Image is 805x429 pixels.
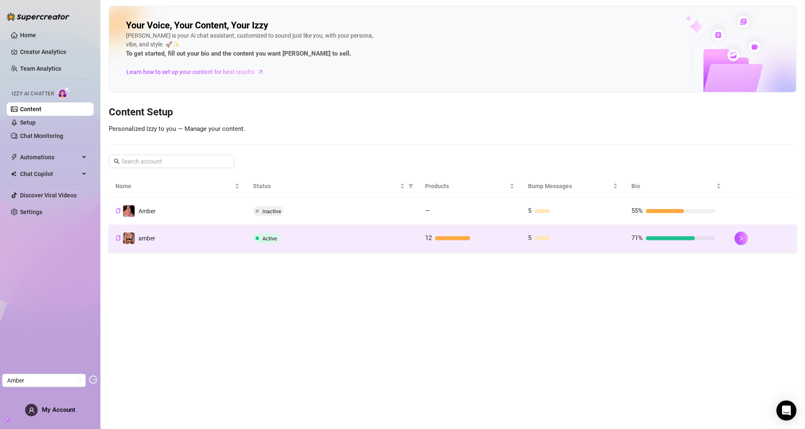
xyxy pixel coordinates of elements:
a: Home [20,32,36,38]
a: Content [20,106,41,112]
button: Copy Creator ID [115,235,121,241]
span: 12 [425,234,432,242]
span: — [425,207,430,214]
span: Products [425,181,508,191]
span: filter [407,180,415,192]
a: Team Analytics [20,65,61,72]
a: Discover Viral Videos [20,192,77,199]
img: ai-chatter-content-library-cLFOSyPT.png [667,7,796,92]
h2: Your Voice, Your Content, Your Izzy [126,20,268,31]
span: logout [89,375,97,384]
span: Inactive [262,208,281,214]
span: Status [253,181,398,191]
strong: To get started, fill out your bio and the content you want [PERSON_NAME] to sell. [126,50,351,57]
span: Amber [138,208,156,214]
span: amber [138,235,155,242]
span: My Account [42,406,75,414]
span: 55% [631,207,643,214]
img: AI Chatter [57,87,70,99]
div: Open Intercom Messenger [777,401,797,421]
span: user [28,407,35,414]
span: copy [115,235,121,241]
button: Copy Creator ID [115,208,121,214]
span: 5 [528,207,531,214]
span: right [738,235,744,241]
a: Creator Analytics [20,45,87,59]
span: search [114,158,120,164]
button: right [735,232,748,245]
div: [PERSON_NAME] is your AI chat assistant, customized to sound just like you, with your persona, vi... [126,31,377,59]
span: Active [262,235,277,242]
span: build [4,417,10,423]
span: loading [75,377,82,384]
h3: Content Setup [109,106,797,119]
img: Amber [123,205,135,217]
img: Chat Copilot [11,171,16,177]
span: Automations [20,151,79,164]
span: Bump Messages [528,181,611,191]
th: Status [246,175,418,198]
th: Bump Messages [521,175,625,198]
span: Chat Copilot [20,167,79,181]
img: amber [123,232,135,244]
th: Name [109,175,246,198]
a: Chat Monitoring [20,133,63,139]
span: arrow-right [256,68,265,76]
span: 71% [631,234,643,242]
span: Personalized Izzy to you — Manage your content. [109,125,245,133]
span: Learn how to set up your content for best results [126,67,254,77]
input: Search account [121,157,223,166]
span: Name [115,181,233,191]
a: Settings [20,209,42,215]
th: Products [418,175,522,198]
span: thunderbolt [11,154,18,161]
span: 5 [528,234,531,242]
img: logo-BBDzfeDw.svg [7,13,69,21]
span: Amber [7,374,81,387]
a: Setup [20,119,36,126]
span: copy [115,208,121,214]
span: filter [408,184,413,189]
th: Bio [625,175,728,198]
span: Bio [631,181,715,191]
span: Izzy AI Chatter [12,90,54,98]
a: Learn how to set up your content for best results [126,65,270,79]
